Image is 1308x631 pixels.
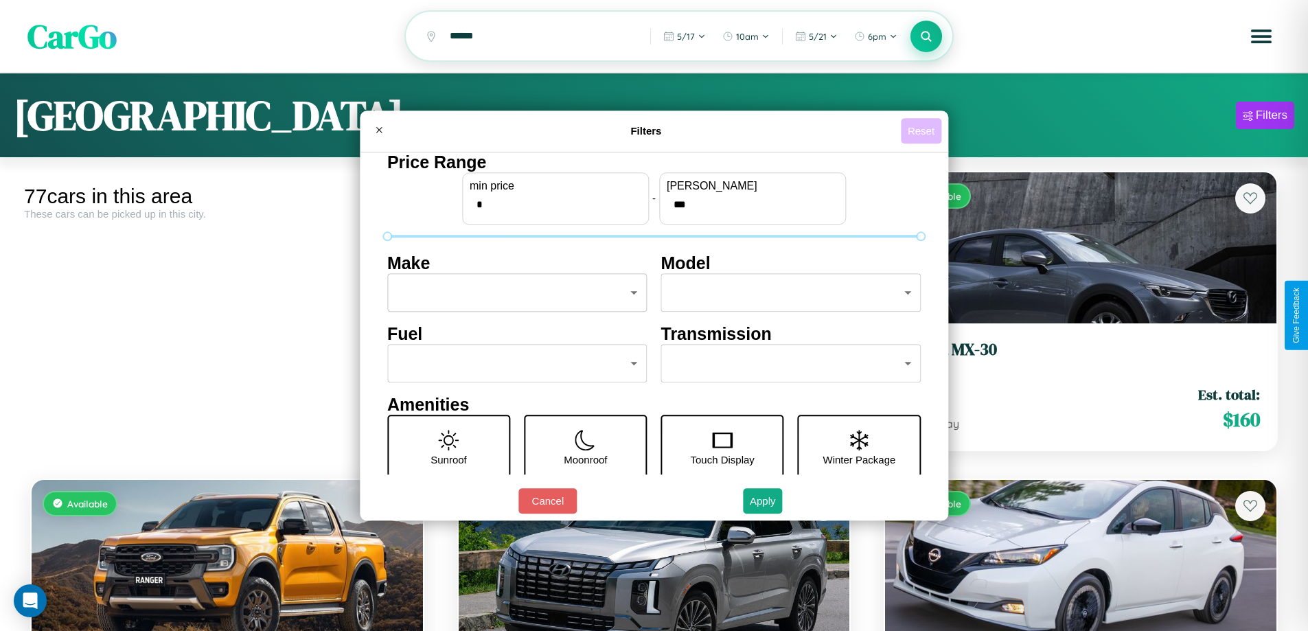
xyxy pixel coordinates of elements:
span: $ 160 [1223,406,1260,433]
h4: Filters [391,125,901,137]
div: These cars can be picked up in this city. [24,208,431,220]
p: - [652,189,656,207]
span: Available [67,498,108,509]
button: 5/17 [656,25,713,47]
h1: [GEOGRAPHIC_DATA] [14,87,404,144]
span: Est. total: [1198,385,1260,404]
h4: Fuel [387,324,647,344]
h4: Amenities [387,395,921,415]
span: 6pm [868,31,886,42]
button: 10am [715,25,777,47]
button: 5/21 [788,25,845,47]
span: 10am [736,31,759,42]
h4: Make [387,253,647,273]
p: Touch Display [690,450,754,469]
span: 5 / 17 [677,31,695,42]
label: [PERSON_NAME] [667,180,838,192]
p: Moonroof [564,450,607,469]
button: Apply [743,488,783,514]
h3: Mazda MX-30 [902,340,1260,360]
button: Open menu [1242,17,1281,56]
button: Cancel [518,488,577,514]
h4: Model [661,253,921,273]
p: Sunroof [431,450,467,469]
label: min price [470,180,641,192]
p: Winter Package [823,450,896,469]
a: Mazda MX-302014 [902,340,1260,374]
div: Open Intercom Messenger [14,584,47,617]
h4: Transmission [661,324,921,344]
span: 5 / 21 [809,31,827,42]
button: Reset [901,118,941,144]
div: Give Feedback [1292,288,1301,343]
h4: Price Range [387,152,921,172]
div: Filters [1256,108,1287,122]
span: CarGo [27,14,117,59]
div: 77 cars in this area [24,185,431,208]
button: Filters [1236,102,1294,129]
button: 6pm [847,25,904,47]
